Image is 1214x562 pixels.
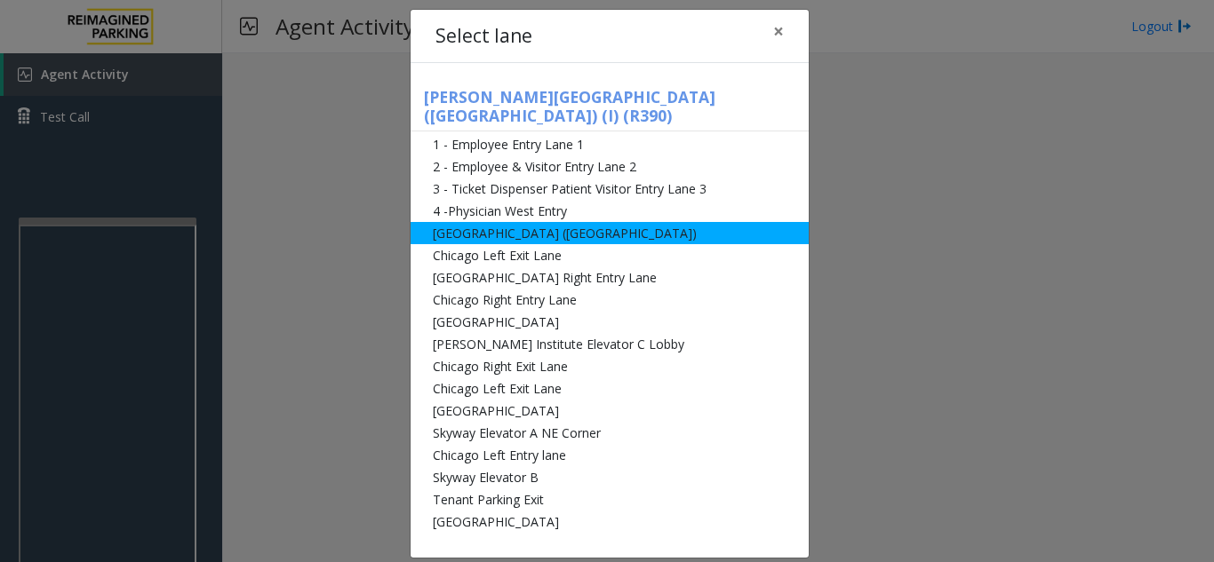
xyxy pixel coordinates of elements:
span: × [773,19,784,44]
li: Chicago Left Exit Lane [411,377,809,400]
li: [GEOGRAPHIC_DATA] [411,400,809,422]
button: Close [761,10,796,53]
li: Tenant Parking Exit [411,488,809,511]
h4: Select lane [435,22,532,51]
li: [GEOGRAPHIC_DATA] [411,311,809,333]
li: Skyway Elevator A NE Corner [411,422,809,444]
li: 2 - Employee & Visitor Entry Lane 2 [411,155,809,178]
li: Chicago Right Entry Lane [411,289,809,311]
li: Chicago Left Exit Lane [411,244,809,266]
li: 4 -Physician West Entry [411,200,809,222]
li: Chicago Left Entry lane [411,444,809,466]
h5: [PERSON_NAME][GEOGRAPHIC_DATA] ([GEOGRAPHIC_DATA]) (I) (R390) [411,88,809,131]
li: [GEOGRAPHIC_DATA] [411,511,809,533]
li: 3 - Ticket Dispenser Patient Visitor Entry Lane 3 [411,178,809,200]
li: Skyway Elevator B [411,466,809,488]
li: Chicago Right Exit Lane [411,355,809,377]
li: 1 - Employee Entry Lane 1 [411,133,809,155]
li: [GEOGRAPHIC_DATA] Right Entry Lane [411,266,809,289]
li: [PERSON_NAME] Institute Elevator C Lobby [411,333,809,355]
li: [GEOGRAPHIC_DATA] ([GEOGRAPHIC_DATA]) [411,222,809,244]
